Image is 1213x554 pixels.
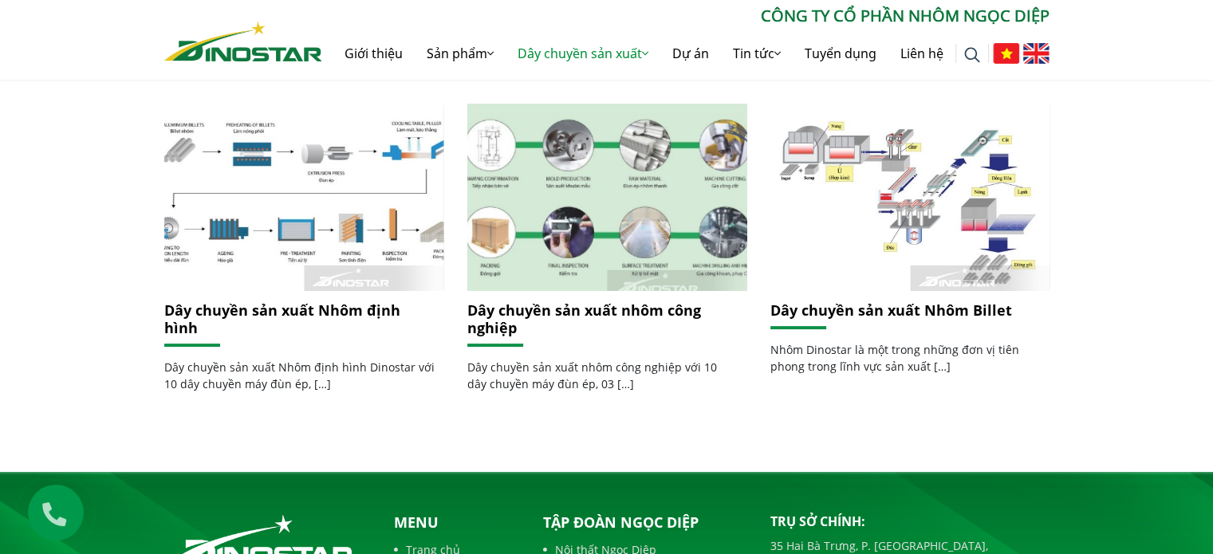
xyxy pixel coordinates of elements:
a: Tin tức [721,28,793,79]
a: Dây chuyền sản xuất Nhôm định hình [164,301,400,337]
a: Sản phẩm [415,28,506,79]
a: Dự án [660,28,721,79]
a: Dây chuyền sản xuất [506,28,660,79]
img: Dây chuyền sản xuất Nhôm Billet [770,104,1049,291]
a: Dây chuyền sản xuất Nhôm định hình [164,104,443,291]
img: search [964,47,980,63]
a: Dây chuyền sản xuất nhôm công nghiệp [467,104,746,291]
img: Nhôm Dinostar [164,22,322,61]
p: Dây chuyền sản xuất Nhôm định hình Dinostar với 10 dây chuyền máy đùn ép, […] [164,359,435,392]
p: Nhôm Dinostar là một trong những đơn vị tiên phong trong lĩnh vực sản xuất […] [770,341,1042,375]
a: Tuyển dụng [793,28,888,79]
p: Trụ sở chính: [770,512,1050,531]
a: Dây chuyền sản xuất Nhôm Billet [770,301,1012,320]
img: Dây chuyền sản xuất nhôm công nghiệp [457,97,756,297]
p: Menu [394,512,517,533]
a: Dây chuyền sản xuất nhôm công nghiệp [467,301,701,337]
img: Tiếng Việt [993,43,1019,64]
p: Dây chuyền sản xuất nhôm công nghiệp với 10 dây chuyền máy đùn ép, 03 […] [467,359,738,392]
img: Dây chuyền sản xuất Nhôm định hình [163,104,443,291]
p: CÔNG TY CỔ PHẦN NHÔM NGỌC DIỆP [322,4,1050,28]
a: Liên hệ [888,28,955,79]
img: English [1023,43,1050,64]
a: Dây chuyền sản xuất Nhôm Billet [770,104,1050,291]
a: Giới thiệu [333,28,415,79]
p: Tập đoàn Ngọc Diệp [543,512,746,533]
